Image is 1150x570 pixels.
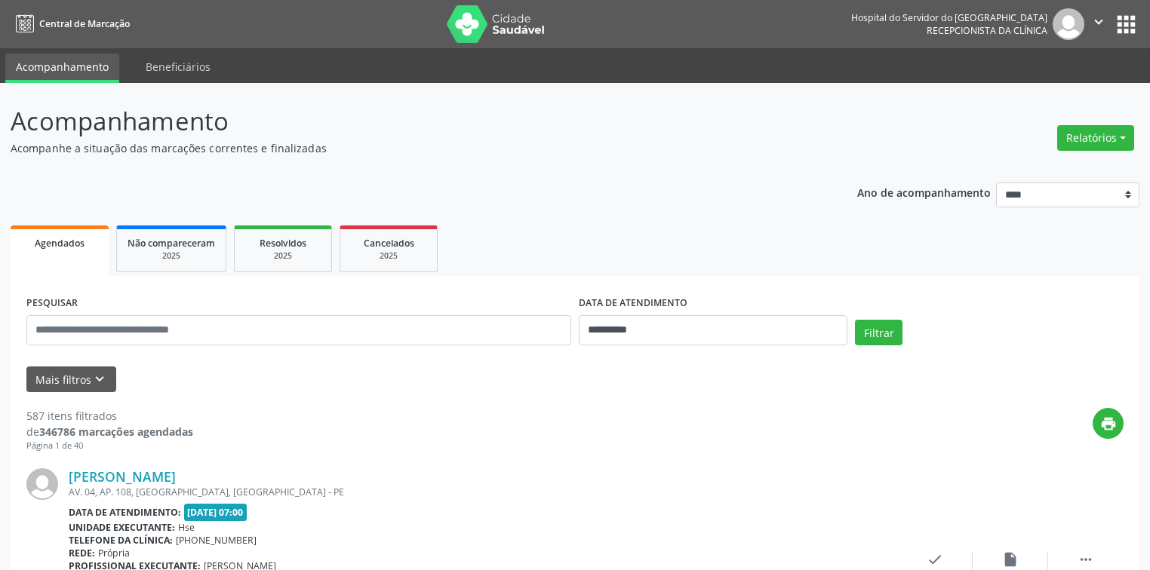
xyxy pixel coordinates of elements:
[245,250,321,262] div: 2025
[69,534,173,547] b: Telefone da clínica:
[26,408,193,424] div: 587 itens filtrados
[855,320,902,345] button: Filtrar
[69,521,175,534] b: Unidade executante:
[927,551,943,568] i: check
[26,292,78,315] label: PESQUISAR
[39,424,193,439] strong: 346786 marcações agendadas
[11,103,801,140] p: Acompanhamento
[1002,551,1019,568] i: insert_drive_file
[364,237,414,250] span: Cancelados
[69,547,95,559] b: Rede:
[1078,551,1094,568] i: 
[11,140,801,156] p: Acompanhe a situação das marcações correntes e finalizadas
[579,292,687,315] label: DATA DE ATENDIMENTO
[351,250,426,262] div: 2025
[91,371,108,388] i: keyboard_arrow_down
[135,54,221,80] a: Beneficiários
[26,440,193,452] div: Página 1 de 40
[178,521,195,534] span: Hse
[128,237,215,250] span: Não compareceram
[260,237,306,250] span: Resolvidos
[1093,408,1124,439] button: print
[1090,14,1107,30] i: 
[1053,8,1084,40] img: img
[98,547,130,559] span: Própria
[26,468,58,500] img: img
[35,237,85,250] span: Agendados
[857,182,991,201] p: Ano de acompanhamento
[26,424,193,440] div: de
[176,534,257,547] span: [PHONE_NUMBER]
[11,11,130,36] a: Central de Marcação
[1100,415,1117,432] i: print
[26,366,116,393] button: Mais filtroskeyboard_arrow_down
[69,486,897,498] div: AV. 04, AP. 108, [GEOGRAPHIC_DATA], [GEOGRAPHIC_DATA] - PE
[69,506,181,519] b: Data de atendimento:
[851,11,1047,24] div: Hospital do Servidor do [GEOGRAPHIC_DATA]
[927,24,1047,37] span: Recepcionista da clínica
[1057,125,1134,151] button: Relatórios
[5,54,119,83] a: Acompanhamento
[69,468,176,485] a: [PERSON_NAME]
[1113,11,1139,38] button: apps
[1084,8,1113,40] button: 
[184,504,248,521] span: [DATE] 07:00
[39,17,130,30] span: Central de Marcação
[128,250,215,262] div: 2025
